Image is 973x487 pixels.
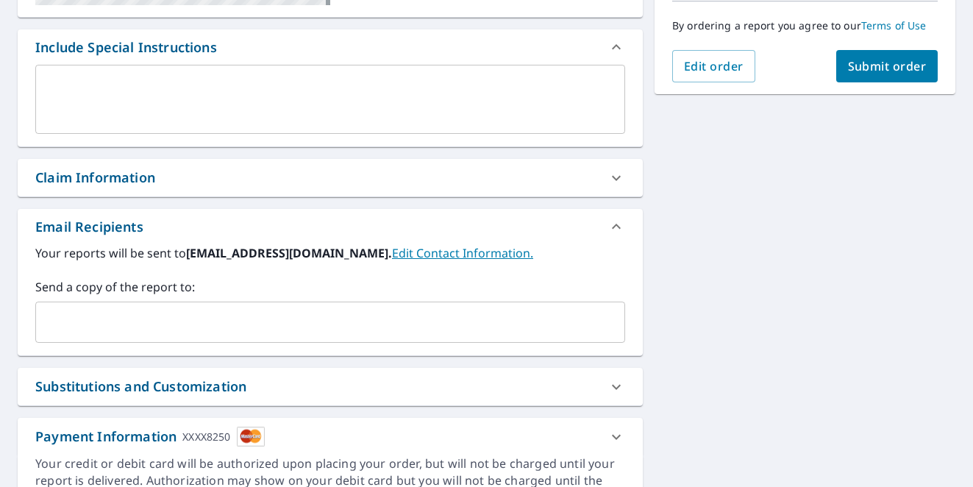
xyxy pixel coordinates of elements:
[848,58,927,74] span: Submit order
[18,209,643,244] div: Email Recipients
[186,245,392,261] b: [EMAIL_ADDRESS][DOMAIN_NAME].
[35,217,143,237] div: Email Recipients
[35,168,155,188] div: Claim Information
[18,29,643,65] div: Include Special Instructions
[182,427,230,447] div: XXXX8250
[836,50,938,82] button: Submit order
[35,427,265,447] div: Payment Information
[18,368,643,405] div: Substitutions and Customization
[35,244,625,262] label: Your reports will be sent to
[861,18,927,32] a: Terms of Use
[237,427,265,447] img: cardImage
[35,377,246,397] div: Substitutions and Customization
[672,19,938,32] p: By ordering a report you agree to our
[35,278,625,296] label: Send a copy of the report to:
[18,159,643,196] div: Claim Information
[672,50,755,82] button: Edit order
[35,38,217,57] div: Include Special Instructions
[684,58,744,74] span: Edit order
[392,245,533,261] a: EditContactInfo
[18,418,643,455] div: Payment InformationXXXX8250cardImage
